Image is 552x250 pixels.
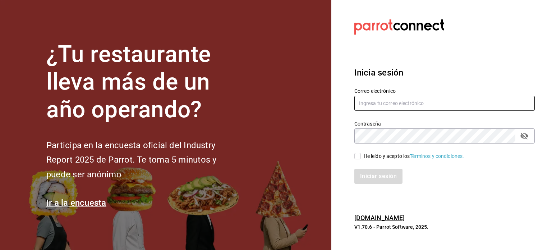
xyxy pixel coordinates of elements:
input: Ingresa tu correo electrónico [354,96,535,111]
h1: ¿Tu restaurante lleva más de un año operando? [46,41,240,123]
a: Términos y condiciones. [410,153,464,159]
p: V1.70.6 - Parrot Software, 2025. [354,223,535,231]
h2: Participa en la encuesta oficial del Industry Report 2025 de Parrot. Te toma 5 minutos y puede se... [46,138,240,182]
a: Ir a la encuesta [46,198,106,208]
button: passwordField [518,130,530,142]
label: Contraseña [354,121,535,126]
h3: Inicia sesión [354,66,535,79]
div: He leído y acepto los [364,153,464,160]
a: [DOMAIN_NAME] [354,214,405,222]
label: Correo electrónico [354,88,535,94]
